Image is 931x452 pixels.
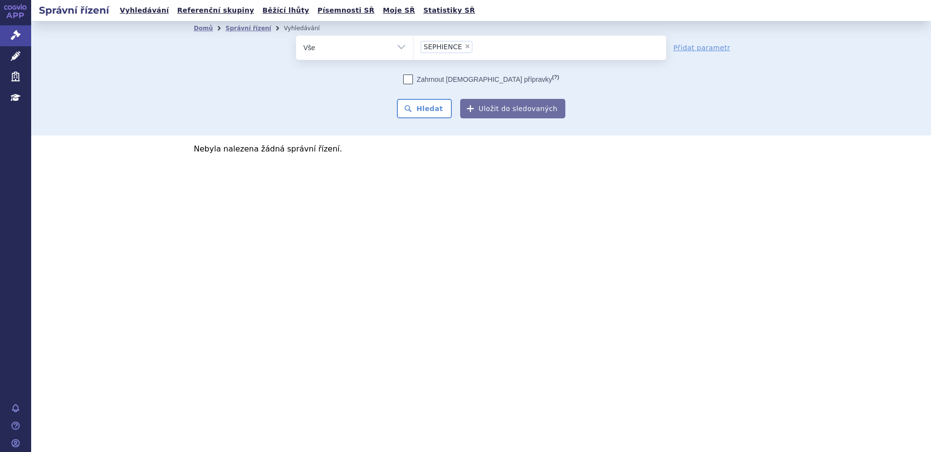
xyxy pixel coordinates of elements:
[194,145,768,153] p: Nebyla nalezena žádná správní řízení.
[284,21,333,36] li: Vyhledávání
[194,25,213,32] a: Domů
[117,4,172,17] a: Vyhledávání
[174,4,257,17] a: Referenční skupiny
[552,74,559,80] abbr: (?)
[403,75,559,84] label: Zahrnout [DEMOGRAPHIC_DATA] přípravky
[673,43,730,53] a: Přidat parametr
[465,43,470,49] span: ×
[420,4,478,17] a: Statistiky SŘ
[260,4,312,17] a: Běžící lhůty
[460,99,565,118] button: Uložit do sledovaných
[315,4,377,17] a: Písemnosti SŘ
[424,43,462,50] span: SEPHIENCE
[31,3,117,17] h2: Správní řízení
[475,40,481,53] input: SEPHIENCE
[397,99,452,118] button: Hledat
[225,25,271,32] a: Správní řízení
[380,4,418,17] a: Moje SŘ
